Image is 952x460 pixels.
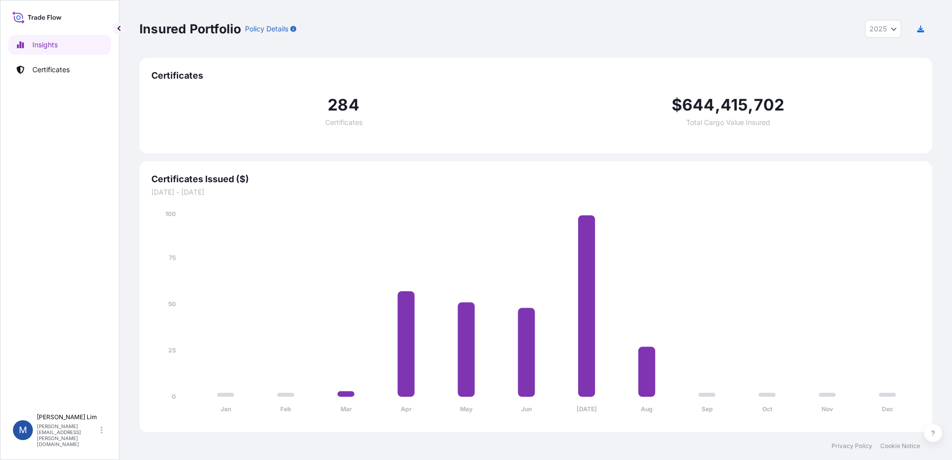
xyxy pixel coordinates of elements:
p: Insights [32,40,58,50]
span: Total Cargo Value Insured [686,119,770,126]
button: Year Selector [865,20,901,38]
tspan: [DATE] [577,405,597,413]
tspan: Apr [401,405,412,413]
a: Privacy Policy [832,442,872,450]
span: , [715,97,720,113]
tspan: 0 [172,393,176,400]
span: 415 [720,97,748,113]
tspan: 25 [168,346,176,354]
span: Certificates [151,70,920,82]
span: [DATE] - [DATE] [151,187,920,197]
tspan: Dec [882,405,893,413]
span: M [19,425,27,435]
span: 284 [328,97,359,113]
span: 702 [754,97,785,113]
tspan: Aug [641,405,653,413]
p: Insured Portfolio [139,21,241,37]
a: Insights [8,35,111,55]
p: [PERSON_NAME] Lim [37,413,99,421]
span: Certificates Issued ($) [151,173,920,185]
p: [PERSON_NAME][EMAIL_ADDRESS][PERSON_NAME][DOMAIN_NAME] [37,423,99,447]
a: Cookie Notice [880,442,920,450]
span: , [748,97,753,113]
tspan: 100 [165,210,176,218]
span: 2025 [869,24,887,34]
p: Policy Details [245,24,288,34]
tspan: Oct [762,405,773,413]
tspan: Jun [521,405,532,413]
a: Certificates [8,60,111,80]
tspan: Feb [280,405,291,413]
tspan: 75 [169,254,176,261]
p: Certificates [32,65,70,75]
span: $ [672,97,682,113]
tspan: Mar [341,405,352,413]
tspan: Sep [702,405,713,413]
tspan: Jan [221,405,231,413]
tspan: Nov [822,405,833,413]
span: Certificates [325,119,362,126]
tspan: 50 [168,300,176,308]
tspan: May [460,405,473,413]
span: 644 [682,97,715,113]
